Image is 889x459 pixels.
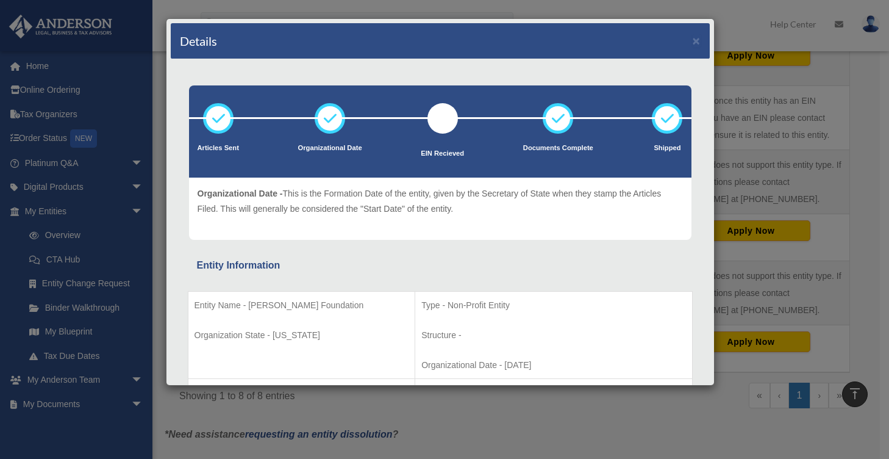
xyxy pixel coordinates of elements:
p: Organizational Date [298,142,362,154]
p: Organizational Date - [DATE] [421,358,685,373]
div: Entity Information [197,257,684,274]
p: Articles Sent [198,142,239,154]
p: Organization State - [US_STATE] [195,328,409,343]
p: Entity Name - [PERSON_NAME] Foundation [195,298,409,313]
p: Documents Complete [523,142,593,154]
button: × [693,34,701,47]
p: This is the Formation Date of the entity, given by the Secretary of State when they stamp the Art... [198,186,683,216]
p: EIN Recieved [421,148,464,160]
span: Organizational Date - [198,189,283,198]
p: Type - Non-Profit Entity [421,298,685,313]
p: Structure - [421,328,685,343]
p: Shipped [652,142,682,154]
h4: Details [180,32,217,49]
